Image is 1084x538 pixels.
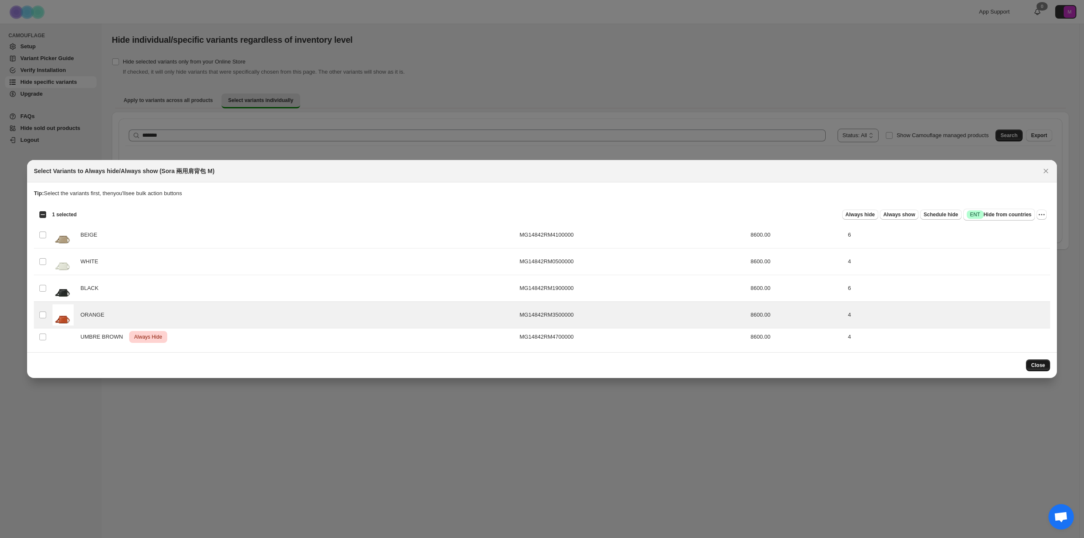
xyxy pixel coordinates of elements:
td: 6 [845,222,1050,248]
td: MG14842RM4700000 [517,328,748,346]
td: 6 [845,275,1050,302]
p: Select the variants first, then you'll see bulk action buttons [34,189,1050,198]
h2: Select Variants to Always hide/Always show (Sora 兩用肩背包 M) [34,167,215,175]
button: Close [1040,165,1052,177]
button: Close [1026,359,1050,371]
td: 4 [845,302,1050,328]
span: ORANGE [80,311,109,319]
td: MG14842RM4100000 [517,222,748,248]
span: BLACK [80,284,103,292]
span: WHITE [80,257,103,266]
span: Always hide [846,211,875,218]
button: Schedule hide [920,210,961,220]
strong: Tip: [34,190,44,196]
a: 打開聊天 [1048,504,1074,530]
span: UMBRE BROWN [80,333,127,341]
td: 4 [845,248,1050,275]
span: Close [1031,362,1045,369]
button: More actions [1037,210,1047,220]
img: MG14842_RM05_color_01_dca7a350-4614-42df-92c0-01aac570bee1.webp [53,251,74,272]
button: Always hide [842,210,878,220]
td: 8600.00 [748,222,845,248]
span: ENT [970,211,980,218]
span: BEIGE [80,231,102,239]
img: MG14842_RM35_color_01_2fa0d11f-e31f-48c1-8e50-5147a1dc64b3.webp [53,304,74,326]
img: MG14842_RM19_color_01_5592a14a-685a-4cc1-a2bd-407bf418066a.webp [53,278,74,299]
span: Always Hide [133,332,164,342]
button: Always show [880,210,918,220]
td: 8600.00 [748,302,845,328]
td: MG14842RM1900000 [517,275,748,302]
td: 8600.00 [748,275,845,302]
button: SuccessENTHide from countries [963,209,1035,221]
img: MG14842_RM41_color_01_55cf977e-89b4-4c40-9ed6-bd76e5fe6395.webp [53,224,74,246]
td: MG14842RM0500000 [517,248,748,275]
td: MG14842RM3500000 [517,302,748,328]
td: 4 [845,328,1050,346]
td: 8600.00 [748,328,845,346]
span: Hide from countries [967,210,1031,219]
td: 8600.00 [748,248,845,275]
span: Always show [883,211,915,218]
span: 1 selected [52,211,77,218]
span: Schedule hide [924,211,958,218]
